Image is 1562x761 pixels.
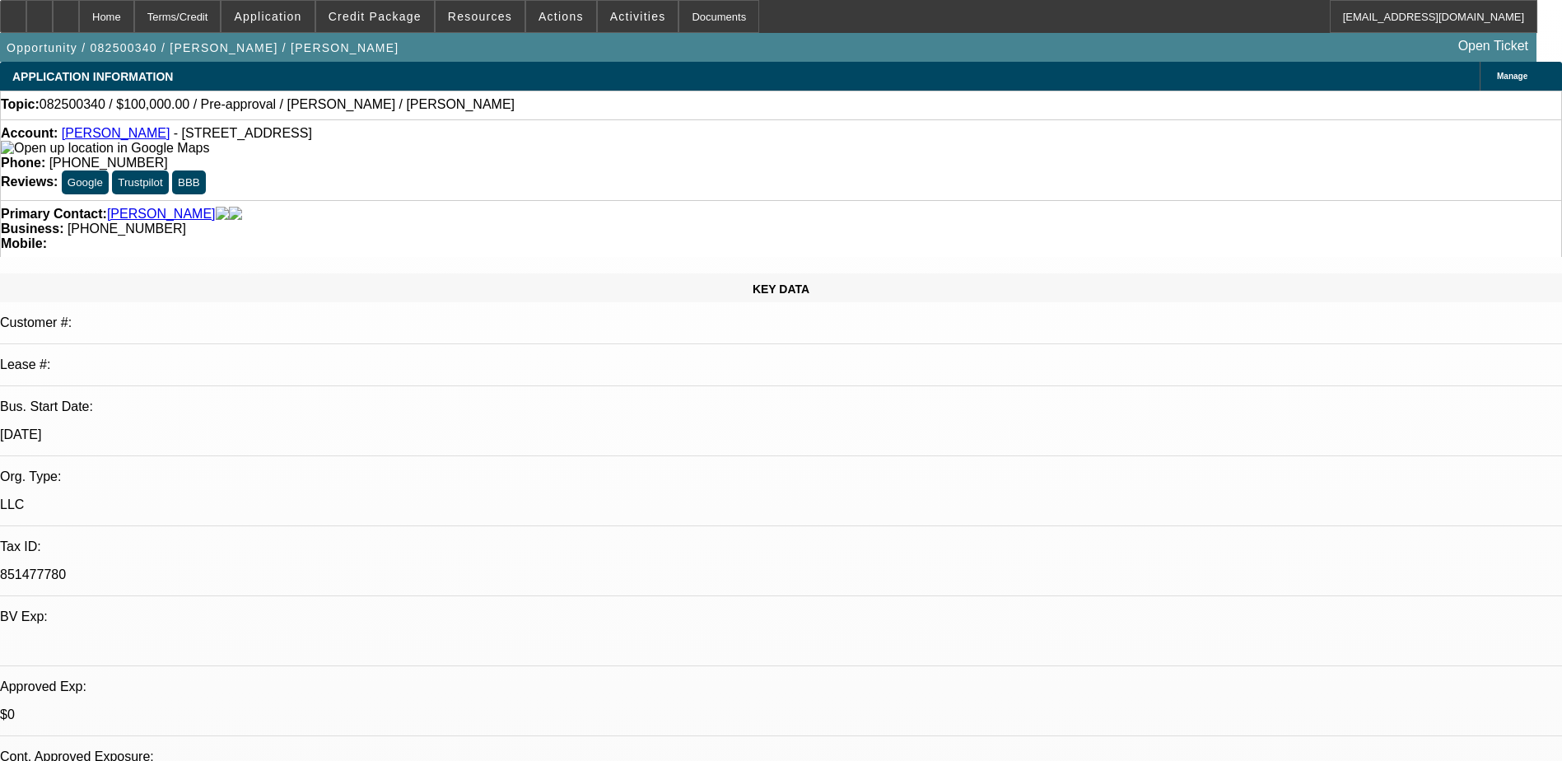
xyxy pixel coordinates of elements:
[112,170,168,194] button: Trustpilot
[1,126,58,140] strong: Account:
[68,222,186,236] span: [PHONE_NUMBER]
[436,1,525,32] button: Resources
[172,170,206,194] button: BBB
[1,141,209,155] a: View Google Maps
[234,10,301,23] span: Application
[62,170,109,194] button: Google
[221,1,314,32] button: Application
[49,156,168,170] span: [PHONE_NUMBER]
[1,236,47,250] strong: Mobile:
[1,175,58,189] strong: Reviews:
[107,207,216,222] a: [PERSON_NAME]
[216,207,229,222] img: facebook-icon.png
[598,1,678,32] button: Activities
[40,97,515,112] span: 082500340 / $100,000.00 / Pre-approval / [PERSON_NAME] / [PERSON_NAME]
[610,10,666,23] span: Activities
[753,282,809,296] span: KEY DATA
[1,97,40,112] strong: Topic:
[7,41,399,54] span: Opportunity / 082500340 / [PERSON_NAME] / [PERSON_NAME]
[1,222,63,236] strong: Business:
[448,10,512,23] span: Resources
[12,70,173,83] span: APPLICATION INFORMATION
[329,10,422,23] span: Credit Package
[229,207,242,222] img: linkedin-icon.png
[1497,72,1527,81] span: Manage
[1452,32,1535,60] a: Open Ticket
[1,156,45,170] strong: Phone:
[316,1,434,32] button: Credit Package
[1,207,107,222] strong: Primary Contact:
[1,141,209,156] img: Open up location in Google Maps
[62,126,170,140] a: [PERSON_NAME]
[539,10,584,23] span: Actions
[174,126,312,140] span: - [STREET_ADDRESS]
[526,1,596,32] button: Actions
